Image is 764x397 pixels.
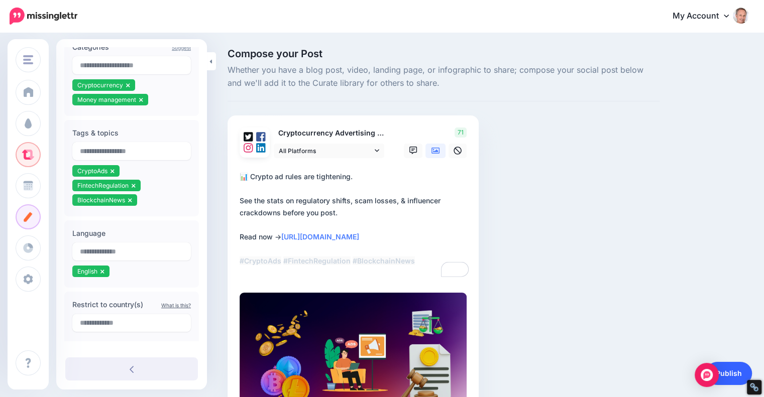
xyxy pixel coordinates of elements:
div: 📊 Crypto ad rules are tightening. See the stats on regulatory shifts, scam losses, & influencer c... [240,171,471,267]
label: Tags & topics [72,127,191,139]
div: Open Intercom Messenger [695,363,719,387]
a: What is this? [161,302,191,308]
a: All Platforms [274,144,384,158]
span: 71 [455,127,467,138]
span: Cryptocurrency [77,81,123,89]
span: All Platforms [279,146,372,156]
span: Money management [77,96,136,103]
p: Cryptocurrency Advertising Regulations Statistics: Regulatory Shifts, Scam Losses & Influencer Risks [274,127,385,139]
span: Compose your Post [228,49,660,59]
textarea: To enrich screen reader interactions, please activate Accessibility in Grammarly extension settings [240,171,471,279]
img: menu.png [23,55,33,64]
span: Whether you have a blog post, video, landing page, or infographic to share; compose your social p... [228,64,660,90]
a: My Account [663,4,749,29]
span: CryptoAds [77,167,107,175]
span: English [77,268,97,275]
label: Categories [72,41,191,53]
label: Language [72,227,191,239]
span: BlockchainNews [77,196,125,204]
a: Publish [706,362,752,385]
a: Suggest [172,45,191,51]
img: Missinglettr [10,8,77,25]
label: Restrict to country(s) [72,299,191,311]
div: Restore Info Box &#10;&#10;NoFollow Info:&#10; META-Robots NoFollow: &#09;true&#10; META-Robots N... [749,382,759,392]
span: FintechRegulation [77,182,129,189]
